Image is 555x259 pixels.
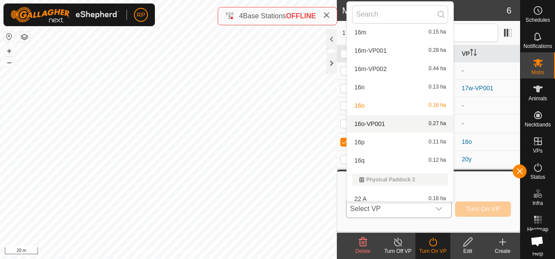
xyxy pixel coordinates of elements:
a: Privacy Policy [134,248,167,256]
span: Help [532,251,543,256]
span: 0.12 ha [428,157,446,164]
span: 16m-VP001 [354,48,387,54]
span: 16m-VP002 [354,66,387,72]
button: Map Layers [19,32,30,42]
li: 16n [347,78,453,96]
div: Turn Off VP [380,247,415,255]
input: Search [352,5,448,24]
td: - [458,62,520,79]
span: 16o [354,102,364,109]
li: 16q [347,152,453,169]
td: - [458,114,520,133]
li: 16o [347,97,453,114]
span: 16p [354,139,364,145]
td: - [458,97,520,114]
span: 0.27 ha [428,121,446,127]
span: Infra [532,201,543,206]
span: 16m [354,29,366,35]
li: 16m [347,24,453,41]
span: 6 [507,4,511,17]
span: RP [137,10,145,20]
li: 22 A [347,190,453,208]
span: Status [530,174,545,180]
th: VP [458,45,520,62]
span: 16o-VP001 [354,121,385,127]
div: dropdown trigger [430,200,448,218]
span: 0.11 ha [428,139,446,145]
img: Gallagher Logo [10,7,120,23]
span: Schedules [525,17,550,23]
a: Contact Us [177,248,203,256]
li: 16p [347,133,453,151]
span: 1 selected [342,28,392,37]
li: 16m-VP001 [347,42,453,59]
span: Animals [528,96,547,101]
div: Turn On VP [415,247,450,255]
span: Select VP [346,200,430,218]
div: Open chat [525,229,549,253]
a: 17w-VP001 [462,85,493,92]
button: Turn On VP [455,201,511,217]
span: 4 [239,12,243,20]
span: Delete [356,248,371,254]
span: Heatmap [527,227,548,232]
span: 22 A [354,196,367,202]
span: Turn On VP [466,205,500,212]
span: Mobs [531,70,544,75]
div: Physical Paddock 2 [359,177,441,182]
p-sorticon: Activate to sort [470,50,477,57]
div: Create [485,247,520,255]
li: 16m-VP002 [347,60,453,78]
button: + [4,46,14,56]
span: 0.15 ha [428,29,446,35]
span: 0.28 ha [428,48,446,54]
span: Neckbands [524,122,551,127]
h2: Mobs [342,5,507,16]
span: OFFLINE [286,12,316,20]
a: 16o [462,138,472,145]
span: 0.13 ha [428,84,446,90]
button: Reset Map [4,31,14,42]
span: Base Stations [243,12,286,20]
span: 0.16 ha [428,196,446,202]
span: 16q [354,157,364,164]
a: 20y [462,156,472,163]
span: VPs [533,148,542,153]
span: 16n [354,84,364,90]
div: Edit [450,247,485,255]
button: – [4,57,14,68]
li: 16o-VP001 [347,115,453,133]
span: 0.16 ha [428,102,446,109]
span: Notifications [524,44,552,49]
span: 0.44 ha [428,66,446,72]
